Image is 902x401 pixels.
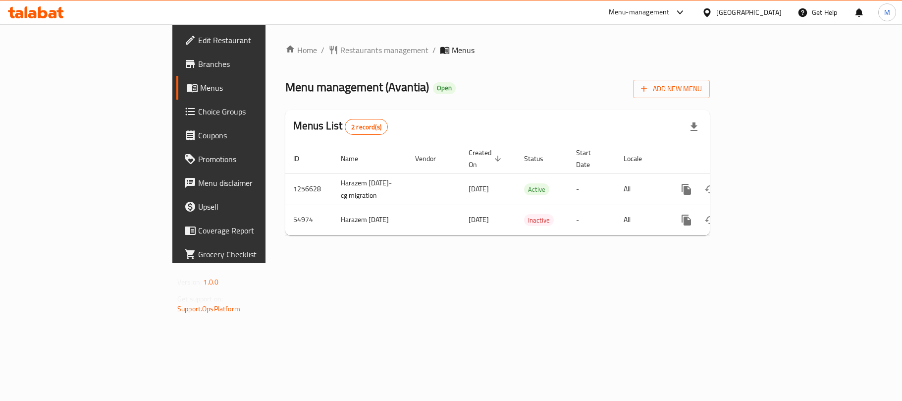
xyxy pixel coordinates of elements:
[200,82,315,94] span: Menus
[698,208,722,232] button: Change Status
[616,205,667,235] td: All
[285,76,429,98] span: Menu management ( Avantia )
[524,183,549,195] div: Active
[345,122,387,132] span: 2 record(s)
[176,147,323,171] a: Promotions
[198,225,315,236] span: Coverage Report
[177,276,202,288] span: Version:
[576,147,604,171] span: Start Date
[176,123,323,147] a: Coupons
[285,44,710,56] nav: breadcrumb
[293,153,312,165] span: ID
[469,213,489,226] span: [DATE]
[675,208,698,232] button: more
[293,118,388,135] h2: Menus List
[524,215,554,226] span: Inactive
[568,205,616,235] td: -
[198,153,315,165] span: Promotions
[176,100,323,123] a: Choice Groups
[433,82,456,94] div: Open
[198,177,315,189] span: Menu disclaimer
[198,34,315,46] span: Edit Restaurant
[682,115,706,139] div: Export file
[609,6,670,18] div: Menu-management
[176,28,323,52] a: Edit Restaurant
[198,129,315,141] span: Coupons
[633,80,710,98] button: Add New Menu
[667,144,778,174] th: Actions
[198,248,315,260] span: Grocery Checklist
[641,83,702,95] span: Add New Menu
[285,144,778,235] table: enhanced table
[432,44,436,56] li: /
[176,52,323,76] a: Branches
[198,201,315,213] span: Upsell
[624,153,655,165] span: Locale
[333,173,407,205] td: Harazem [DATE]-cg migration
[524,184,549,195] span: Active
[433,84,456,92] span: Open
[469,147,504,171] span: Created On
[176,219,323,242] a: Coverage Report
[198,106,315,117] span: Choice Groups
[524,153,556,165] span: Status
[341,153,371,165] span: Name
[616,173,667,205] td: All
[176,171,323,195] a: Menu disclaimer
[675,177,698,201] button: more
[176,76,323,100] a: Menus
[177,302,240,315] a: Support.OpsPlatform
[698,177,722,201] button: Change Status
[328,44,428,56] a: Restaurants management
[177,292,223,305] span: Get support on:
[333,205,407,235] td: Harazem [DATE]
[340,44,428,56] span: Restaurants management
[884,7,890,18] span: M
[198,58,315,70] span: Branches
[415,153,449,165] span: Vendor
[203,276,218,288] span: 1.0.0
[176,242,323,266] a: Grocery Checklist
[452,44,475,56] span: Menus
[469,182,489,195] span: [DATE]
[716,7,782,18] div: [GEOGRAPHIC_DATA]
[568,173,616,205] td: -
[176,195,323,219] a: Upsell
[345,119,388,135] div: Total records count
